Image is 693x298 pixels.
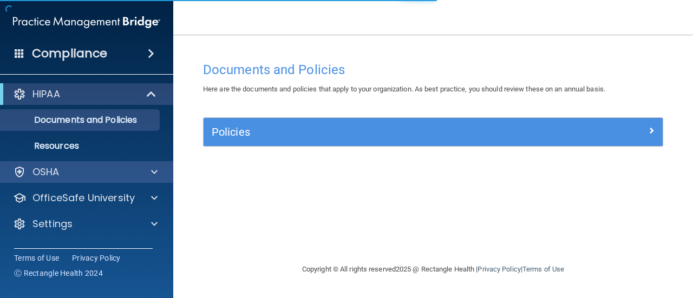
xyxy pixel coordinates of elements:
[13,165,158,178] a: OSHA
[13,217,158,230] a: Settings
[32,165,60,178] p: OSHA
[32,46,107,61] h4: Compliance
[212,123,655,141] a: Policies
[203,85,605,93] span: Here are the documents and policies that apply to your organization. As best practice, you should...
[236,252,631,287] div: Copyright © All rights reserved 2025 @ Rectangle Health | |
[13,11,160,33] img: PMB logo
[32,191,135,204] p: OfficeSafe University
[14,253,59,263] a: Terms of Use
[13,191,158,204] a: OfficeSafe University
[7,141,155,151] p: Resources
[203,63,663,77] h4: Documents and Policies
[7,115,155,125] p: Documents and Policies
[32,88,60,101] p: HIPAA
[522,265,564,273] a: Terms of Use
[13,88,157,101] a: HIPAA
[478,265,520,273] a: Privacy Policy
[212,126,540,138] h5: Policies
[72,253,121,263] a: Privacy Policy
[14,268,103,279] span: Ⓒ Rectangle Health 2024
[32,217,73,230] p: Settings
[506,221,680,264] iframe: Drift Widget Chat Controller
